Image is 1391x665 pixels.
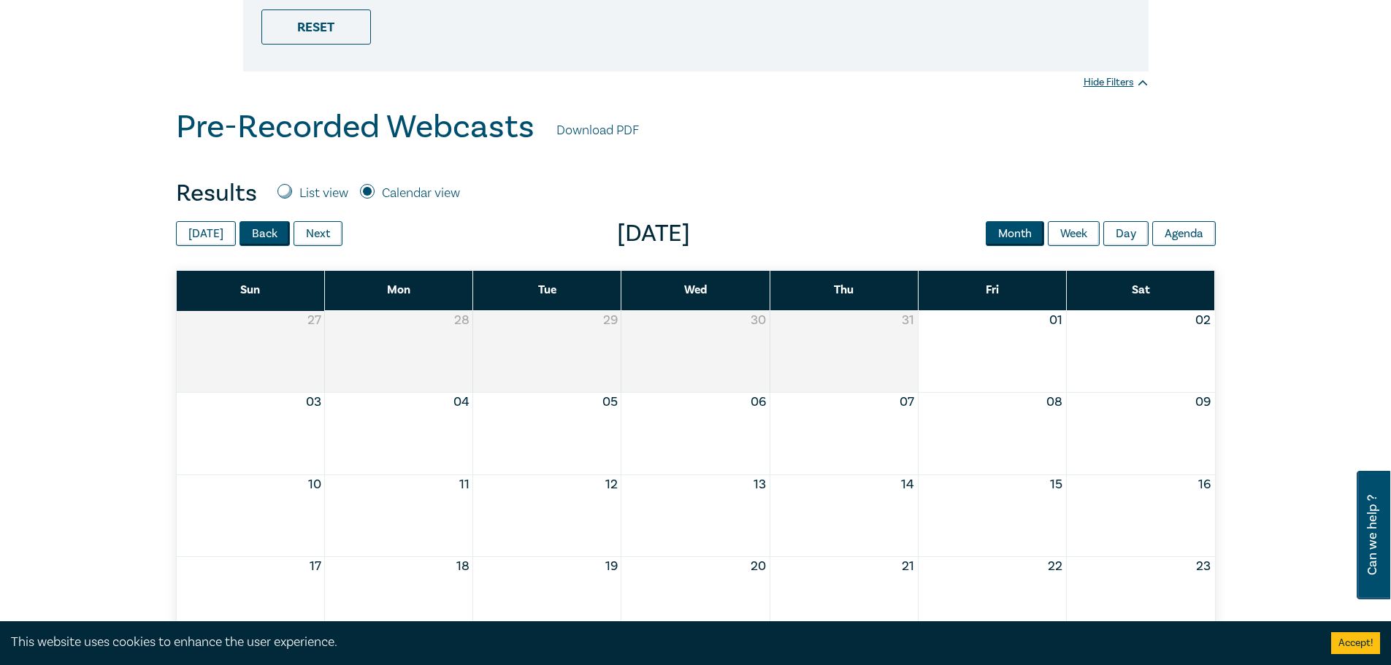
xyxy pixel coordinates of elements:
[307,311,321,330] button: 27
[1103,221,1149,246] button: Day
[986,221,1044,246] button: Month
[986,282,999,297] span: Fri
[834,282,854,297] span: Thu
[754,475,766,494] button: 13
[751,393,766,412] button: 06
[684,282,707,297] span: Wed
[538,282,556,297] span: Tue
[1152,221,1216,246] button: Agenda
[901,475,914,494] button: 14
[310,557,321,576] button: 17
[306,393,321,412] button: 03
[240,221,290,246] button: Back
[176,108,534,146] h1: Pre-Recorded Webcasts
[1046,393,1062,412] button: 08
[605,557,618,576] button: 19
[454,311,470,330] button: 28
[556,121,639,140] a: Download PDF
[176,179,257,208] h4: Results
[1049,311,1062,330] button: 01
[382,184,460,203] label: Calendar view
[176,221,236,246] button: [DATE]
[1048,557,1062,576] button: 22
[602,393,618,412] button: 05
[456,557,470,576] button: 18
[605,475,618,494] button: 12
[240,282,260,297] span: Sun
[751,311,766,330] button: 30
[1196,557,1211,576] button: 23
[294,221,342,246] button: Next
[902,311,914,330] button: 31
[261,9,371,45] div: Reset
[902,557,914,576] button: 21
[387,282,410,297] span: Mon
[1198,475,1211,494] button: 16
[1195,393,1211,412] button: 09
[1365,480,1379,591] span: Can we help ?
[342,219,965,248] span: [DATE]
[1195,311,1211,330] button: 02
[308,475,321,494] button: 10
[1331,632,1380,654] button: Accept cookies
[299,184,348,203] label: List view
[1084,75,1149,90] div: Hide Filters
[459,475,470,494] button: 11
[900,393,914,412] button: 07
[603,311,618,330] button: 29
[453,393,470,412] button: 04
[1048,221,1100,246] button: Week
[751,557,766,576] button: 20
[1050,475,1062,494] button: 15
[1132,282,1150,297] span: Sat
[11,633,1309,652] div: This website uses cookies to enhance the user experience.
